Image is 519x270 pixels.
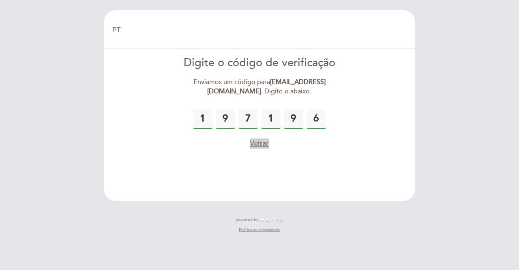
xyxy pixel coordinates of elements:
[250,138,269,149] button: Voltar
[239,227,280,233] a: Política de privacidade
[307,109,326,129] input: 0
[238,109,258,129] input: 0
[260,218,283,222] img: MEITRE
[207,78,326,95] strong: [EMAIL_ADDRESS][DOMAIN_NAME]
[261,109,281,129] input: 0
[236,217,283,223] a: powered by
[167,55,353,71] div: Digite o código de verificação
[167,78,353,96] div: Enviamos um código para . Digite-o abaixo.
[193,109,212,129] input: 0
[216,109,235,129] input: 0
[284,109,303,129] input: 0
[236,217,258,223] span: powered by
